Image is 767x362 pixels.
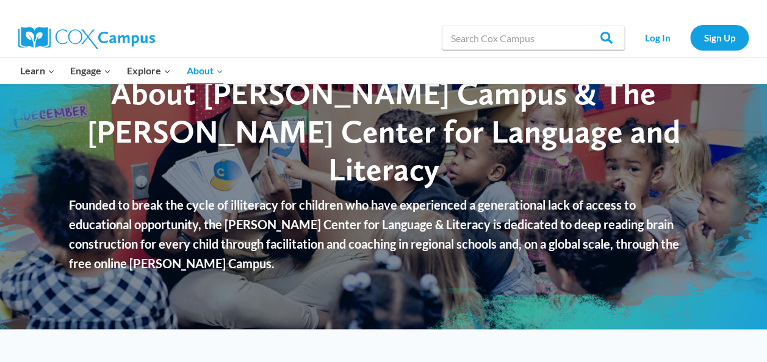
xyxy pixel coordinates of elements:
[179,58,231,83] button: Child menu of About
[12,58,231,83] nav: Primary Navigation
[631,25,684,50] a: Log In
[12,58,63,83] button: Child menu of Learn
[119,58,179,83] button: Child menu of Explore
[690,25,749,50] a: Sign Up
[87,74,680,188] span: About [PERSON_NAME] Campus & The [PERSON_NAME] Center for Language and Literacy
[631,25,749,50] nav: Secondary Navigation
[63,58,120,83] button: Child menu of Engage
[18,27,155,49] img: Cox Campus
[442,26,625,50] input: Search Cox Campus
[69,195,698,273] p: Founded to break the cycle of illiteracy for children who have experienced a generational lack of...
